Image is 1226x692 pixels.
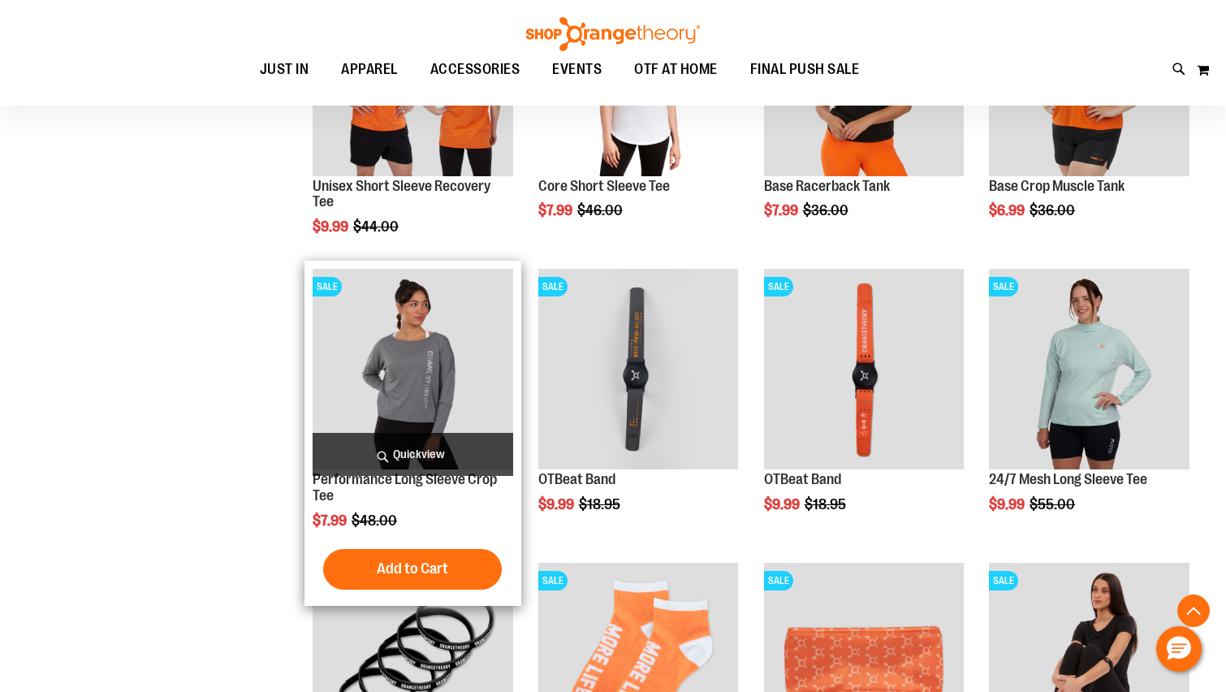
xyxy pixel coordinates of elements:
a: OTF AT HOME [618,51,734,89]
button: Hello, have a question? Let’s chat. [1156,626,1202,672]
img: OTBeat Band [538,269,739,469]
span: $44.00 [353,218,401,235]
span: Add to Cart [377,560,448,577]
span: $18.95 [805,496,848,513]
a: Core Short Sleeve Tee [538,178,670,194]
img: OTBeat Band [764,269,965,469]
img: Product image for Performance Long Sleeve Crop Tee [313,269,513,469]
span: EVENTS [552,51,602,88]
span: SALE [538,571,568,590]
span: $55.00 [1030,496,1077,513]
span: $9.99 [538,496,576,513]
span: APPAREL [341,51,398,88]
span: $7.99 [313,513,349,529]
span: SALE [764,571,793,590]
span: $7.99 [764,202,801,218]
span: SALE [989,571,1018,590]
span: $48.00 [352,513,399,529]
span: $7.99 [538,202,575,218]
span: SALE [313,277,342,296]
a: JUST IN [244,51,326,89]
span: JUST IN [260,51,309,88]
a: OTBeat BandSALE [538,269,739,472]
span: FINAL PUSH SALE [750,51,860,88]
a: ACCESSORIES [414,51,537,89]
a: OTBeat BandSALE [764,269,965,472]
img: Shop Orangetheory [524,17,702,51]
a: Base Crop Muscle Tank [989,178,1125,194]
div: product [756,261,973,553]
a: FINAL PUSH SALE [734,51,876,88]
span: $36.00 [803,202,851,218]
a: Performance Long Sleeve Crop Tee [313,471,497,504]
span: $36.00 [1030,202,1077,218]
span: $9.99 [313,218,351,235]
span: $18.95 [579,496,623,513]
a: OTBeat Band [764,471,841,487]
button: Back To Top [1177,595,1210,627]
span: SALE [989,277,1018,296]
div: product [530,261,747,553]
span: SALE [764,277,793,296]
span: SALE [538,277,568,296]
span: $9.99 [989,496,1027,513]
a: Base Racerback Tank [764,178,890,194]
img: 24/7 Mesh Long Sleeve Tee [989,269,1189,469]
a: APPAREL [325,51,414,89]
a: 24/7 Mesh Long Sleeve TeeSALE [989,269,1189,472]
a: Unisex Short Sleeve Recovery Tee [313,178,490,210]
span: $6.99 [989,202,1027,218]
span: $9.99 [764,496,802,513]
a: OTBeat Band [538,471,615,487]
a: 24/7 Mesh Long Sleeve Tee [989,471,1147,487]
span: OTF AT HOME [634,51,718,88]
button: Add to Cart [323,549,502,590]
div: product [981,261,1198,553]
span: $46.00 [577,202,625,218]
a: Quickview [313,433,513,476]
div: product [304,261,521,605]
a: EVENTS [536,51,618,89]
a: Product image for Performance Long Sleeve Crop TeeSALE [313,269,513,472]
span: ACCESSORIES [430,51,520,88]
